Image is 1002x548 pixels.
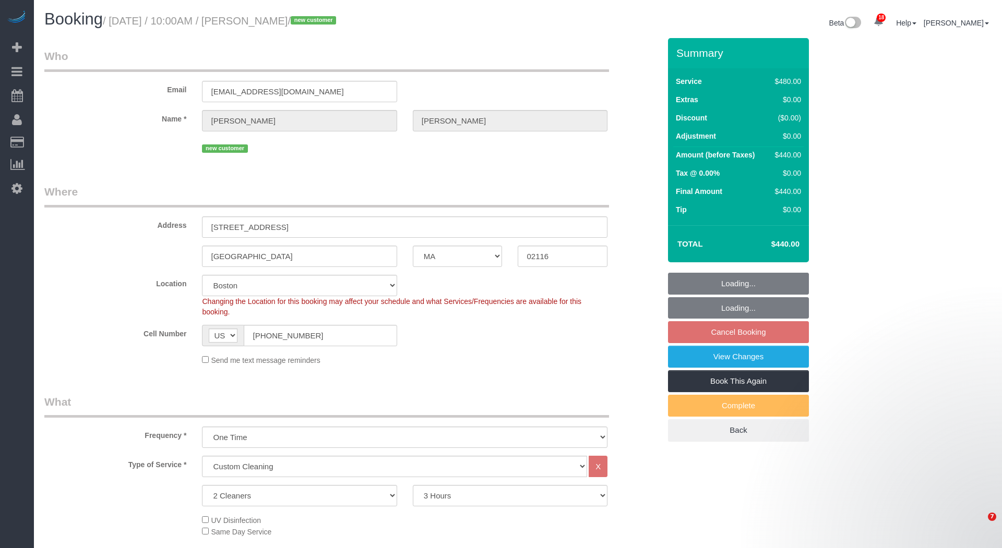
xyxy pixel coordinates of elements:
label: Amount (before Taxes) [676,150,755,160]
span: / [288,15,339,27]
input: Cell Number [244,325,397,346]
span: UV Disinfection [211,516,261,525]
a: Book This Again [668,370,809,392]
input: Zip Code [518,246,607,267]
input: Last Name [413,110,607,131]
span: new customer [202,144,247,153]
div: $440.00 [771,150,801,160]
a: Help [896,19,916,27]
span: Same Day Service [211,528,271,536]
span: Changing the Location for this booking may affect your schedule and what Services/Frequencies are... [202,297,581,316]
span: 18 [877,14,886,22]
span: Booking [44,10,103,28]
span: Send me text message reminders [211,356,320,364]
label: Cell Number [37,325,194,339]
img: Automaid Logo [6,10,27,25]
strong: Total [677,239,703,248]
span: 7 [988,513,996,521]
label: Frequency * [37,427,194,441]
small: / [DATE] / 10:00AM / [PERSON_NAME] [103,15,339,27]
label: Email [37,81,194,95]
a: Back [668,419,809,441]
input: First Name [202,110,397,131]
a: Beta [829,19,862,27]
div: $480.00 [771,76,801,87]
iframe: Intercom live chat [967,513,992,538]
label: Discount [676,113,707,123]
legend: Who [44,48,609,72]
div: $0.00 [771,204,801,215]
label: Name * [37,110,194,124]
div: ($0.00) [771,113,801,123]
label: Tax @ 0.00% [676,168,720,178]
h4: $440.00 [740,240,800,249]
legend: What [44,394,609,418]
label: Extras [676,94,698,105]
label: Location [37,275,194,289]
div: $440.00 [771,186,801,197]
div: $0.00 [771,131,801,141]
div: $0.00 [771,94,801,105]
span: new customer [291,16,336,25]
label: Service [676,76,702,87]
h3: Summary [676,47,804,59]
a: View Changes [668,346,809,368]
label: Adjustment [676,131,716,141]
div: $0.00 [771,168,801,178]
img: New interface [844,17,861,30]
a: 18 [868,10,889,33]
legend: Where [44,184,609,208]
input: City [202,246,397,267]
label: Address [37,216,194,230]
label: Tip [676,204,687,215]
label: Type of Service * [37,456,194,470]
label: Final Amount [676,186,722,197]
input: Email [202,81,397,102]
a: [PERSON_NAME] [924,19,989,27]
